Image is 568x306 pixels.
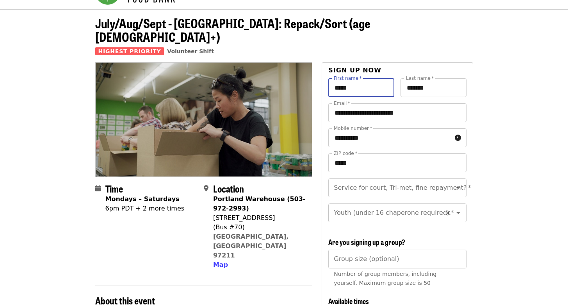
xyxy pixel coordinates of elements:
[334,76,362,81] label: First name
[334,271,436,286] span: Number of group members, including yourself. Maximum group size is 50
[95,185,101,192] i: calendar icon
[96,63,312,176] img: July/Aug/Sept - Portland: Repack/Sort (age 8+) organized by Oregon Food Bank
[213,260,228,270] button: Map
[401,78,467,97] input: Last name
[328,103,466,122] input: Email
[328,128,451,147] input: Mobile number
[453,207,464,218] button: Open
[334,151,357,156] label: ZIP code
[334,101,350,106] label: Email
[213,213,306,223] div: [STREET_ADDRESS]
[213,233,289,259] a: [GEOGRAPHIC_DATA], [GEOGRAPHIC_DATA] 97211
[328,296,369,306] span: Available times
[328,78,394,97] input: First name
[105,182,123,195] span: Time
[95,14,370,46] span: July/Aug/Sept - [GEOGRAPHIC_DATA]: Repack/Sort (age [DEMOGRAPHIC_DATA]+)
[328,153,466,172] input: ZIP code
[105,204,185,213] div: 6pm PDT + 2 more times
[105,195,180,203] strong: Mondays – Saturdays
[453,182,464,193] button: Open
[167,48,214,54] a: Volunteer Shift
[213,223,306,232] div: (Bus #70)
[455,134,461,142] i: circle-info icon
[213,182,244,195] span: Location
[328,250,466,268] input: [object Object]
[334,126,372,131] label: Mobile number
[204,185,208,192] i: map-marker-alt icon
[443,207,454,218] button: Clear
[328,67,381,74] span: Sign up now
[213,195,306,212] strong: Portland Warehouse (503-972-2993)
[213,261,228,268] span: Map
[328,237,405,247] span: Are you signing up a group?
[95,47,164,55] span: Highest Priority
[406,76,434,81] label: Last name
